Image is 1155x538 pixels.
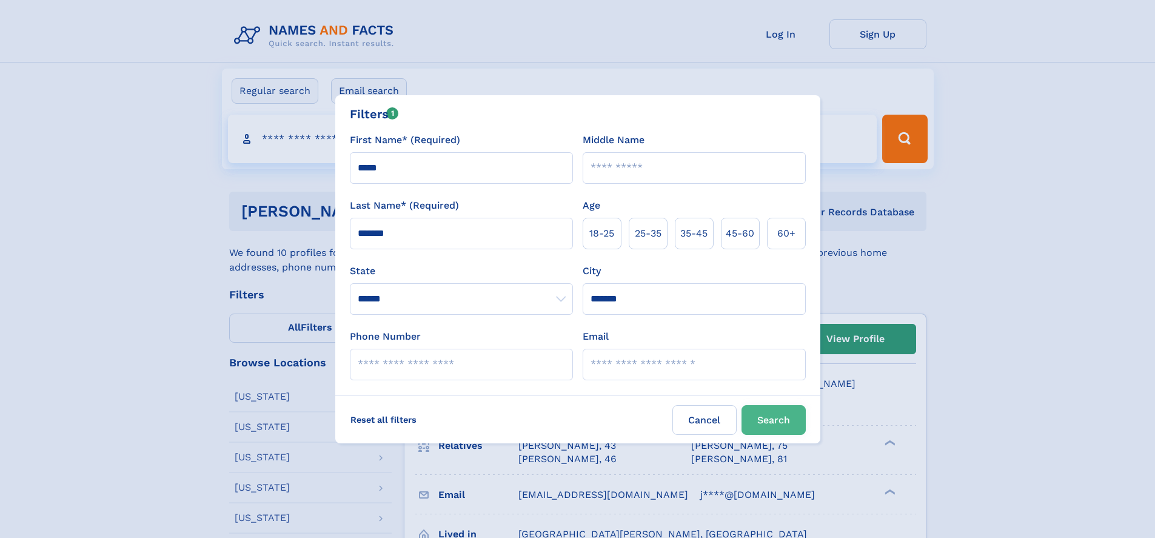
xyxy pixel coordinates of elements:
label: City [583,264,601,278]
span: 18‑25 [589,226,614,241]
label: Last Name* (Required) [350,198,459,213]
button: Search [742,405,806,435]
label: Reset all filters [343,405,424,434]
span: 25‑35 [635,226,661,241]
span: 60+ [777,226,795,241]
label: Middle Name [583,133,644,147]
div: Filters [350,105,399,123]
label: State [350,264,573,278]
label: Email [583,329,609,344]
label: Phone Number [350,329,421,344]
label: Age [583,198,600,213]
label: Cancel [672,405,737,435]
span: 45‑60 [726,226,754,241]
label: First Name* (Required) [350,133,460,147]
span: 35‑45 [680,226,708,241]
